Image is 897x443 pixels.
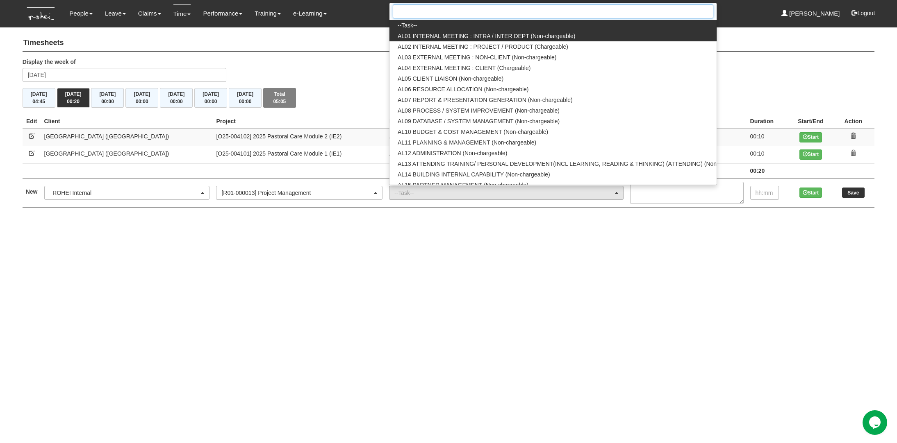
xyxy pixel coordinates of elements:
th: Start/End [789,114,832,129]
button: [DATE]00:00 [91,88,124,108]
a: People [69,4,93,23]
button: Logout [846,3,881,23]
span: AL13 ATTENDING TRAINING/ PERSONAL DEVELOPMENT(INCL LEARNING, READING & THINKING) (ATTENDING) (Non... [398,160,749,168]
a: Claims [138,4,161,23]
span: 05:05 [273,99,286,104]
th: Duration [747,114,790,129]
span: 00:00 [136,99,148,104]
a: Training [255,4,281,23]
span: AL05 CLIENT LIAISON (Non-chargeable) [398,75,503,83]
td: [O25-004101] 2025 Pastoral Care Module 1 (IE1) [213,146,386,163]
th: Client [41,114,213,129]
span: AL14 BUILDING INTERNAL CAPABILITY (Non-chargeable) [398,170,550,179]
input: hh:mm [750,186,779,200]
span: AL02 INTERNAL MEETING : PROJECT / PRODUCT (Chargeable) [398,43,568,51]
h4: Timesheets [23,35,875,52]
button: [R01-000013] Project Management [216,186,382,200]
span: 00:00 [205,99,217,104]
span: 00:00 [170,99,183,104]
a: Performance [203,4,242,23]
th: Action [832,114,874,129]
span: AL08 PROCESS / SYSTEM IMPROVEMENT (Non-chargeable) [398,106,560,115]
a: Leave [105,4,126,23]
span: AL06 RESOURCE ALLOCATION (Non-chargeable) [398,85,529,93]
td: [GEOGRAPHIC_DATA] ([GEOGRAPHIC_DATA]) [41,129,213,146]
td: 00:20 [747,163,790,178]
label: New [26,188,38,196]
button: [DATE]00:00 [125,88,158,108]
button: Start [799,149,822,160]
th: Project Task [386,114,627,129]
iframe: chat widget [863,410,889,435]
div: _ROHEI Internal [50,189,200,197]
span: 00:00 [239,99,252,104]
button: --Task-- [389,186,624,200]
button: Start [799,188,822,198]
button: Total05:05 [263,88,296,108]
button: [DATE]00:00 [229,88,262,108]
td: [GEOGRAPHIC_DATA] ([GEOGRAPHIC_DATA]) [41,146,213,163]
span: AL09 DATABASE / SYSTEM MANAGEMENT (Non-chargeable) [398,117,560,125]
button: Start [799,132,822,142]
button: [DATE]04:45 [23,88,55,108]
span: 04:45 [32,99,45,104]
div: [R01-000013] Project Management [221,189,372,197]
button: [DATE]00:20 [57,88,90,108]
a: e-Learning [293,4,327,23]
td: AL01 INTERNAL MEETING : INTRA / INTER DEPT (Non-chargeable) [386,146,627,163]
span: --Task-- [398,21,417,29]
span: AL03 EXTERNAL MEETING : NON-CLIENT (Non-chargeable) [398,53,556,61]
div: Timesheet Week Summary [23,88,875,108]
td: 00:10 [747,146,790,163]
span: AL10 BUDGET & COST MANAGEMENT (Non-chargeable) [398,128,548,136]
input: Search [393,5,713,18]
td: 00:10 [747,129,790,146]
span: AL12 ADMINISTRATION (Non-chargeable) [398,149,507,157]
input: Save [842,188,865,198]
button: [DATE]00:00 [194,88,227,108]
th: Project [213,114,386,129]
span: AL01 INTERNAL MEETING : INTRA / INTER DEPT (Non-chargeable) [398,32,575,40]
a: [PERSON_NAME] [781,4,840,23]
td: [O25-004102] 2025 Pastoral Care Module 2 (IE2) [213,129,386,146]
div: --Task-- [394,189,613,197]
span: AL15 PARTNER MANAGEMENT (Non-chargeable) [398,181,528,189]
td: AL01 INTERNAL MEETING : INTRA / INTER DEPT (Non-chargeable) [386,129,627,146]
button: _ROHEI Internal [44,186,210,200]
a: Time [173,4,191,23]
label: Display the week of [23,58,76,66]
th: Edit [23,114,41,129]
span: AL11 PLANNING & MANAGEMENT (Non-chargeable) [398,138,536,147]
button: [DATE]00:00 [160,88,193,108]
span: AL04 EXTERNAL MEETING : CLIENT (Chargeable) [398,64,530,72]
span: 00:00 [101,99,114,104]
span: AL07 REPORT & PRESENTATION GENERATION (Non-chargeable) [398,96,573,104]
span: 00:20 [67,99,80,104]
